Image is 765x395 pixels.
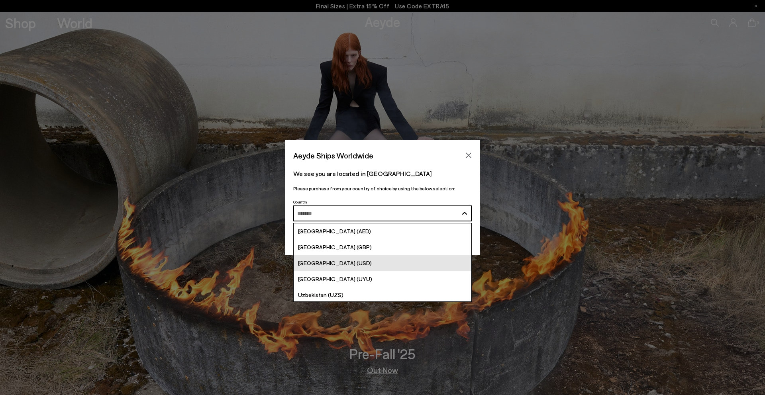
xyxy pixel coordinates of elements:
span: Country [293,199,307,204]
span: [GEOGRAPHIC_DATA] (UYU) [298,276,372,282]
a: [GEOGRAPHIC_DATA] (GBP) [294,239,471,255]
span: [GEOGRAPHIC_DATA] (AED) [298,228,371,235]
span: [GEOGRAPHIC_DATA] (USD) [298,260,372,266]
span: [GEOGRAPHIC_DATA] (GBP) [298,244,372,250]
button: Close [463,149,475,161]
span: Aeyde Ships Worldwide [293,149,373,162]
input: Search and Enter [297,211,459,217]
a: [GEOGRAPHIC_DATA] (USD) [294,255,471,271]
p: Please purchase from your country of choice by using the below selection: [293,185,472,192]
a: [GEOGRAPHIC_DATA] (UYU) [294,271,471,287]
a: Uzbekistan (UZS) [294,287,471,303]
a: [GEOGRAPHIC_DATA] (AED) [294,223,471,239]
span: Uzbekistan (UZS) [298,291,343,298]
p: We see you are located in [GEOGRAPHIC_DATA] [293,169,472,178]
